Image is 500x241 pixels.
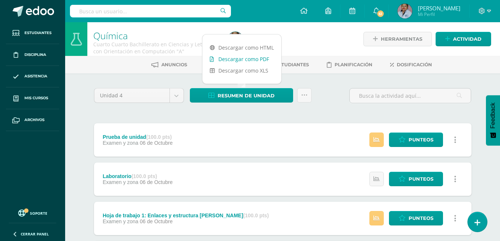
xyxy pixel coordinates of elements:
[228,32,243,47] img: 4a4d6314b287703208efce12d67be7f7.png
[397,4,412,19] img: 4a4d6314b287703208efce12d67be7f7.png
[30,211,47,216] span: Soporte
[9,208,56,218] a: Soporte
[409,133,433,147] span: Punteos
[243,212,269,218] strong: (100.0 pts)
[453,32,481,46] span: Actividad
[93,30,219,41] h1: Química
[93,29,128,42] a: Química
[151,59,187,71] a: Anuncios
[389,172,443,186] a: Punteos
[486,95,500,145] button: Feedback - Mostrar encuesta
[202,42,281,53] a: Descargar como HTML
[418,4,460,12] span: [PERSON_NAME]
[146,134,172,140] strong: (100.0 pts)
[390,59,432,71] a: Dosificación
[436,32,491,46] a: Actividad
[218,89,275,103] span: Resumen de unidad
[6,44,59,66] a: Disciplina
[376,10,385,18] span: 61
[24,95,48,101] span: Mis cursos
[140,179,173,185] span: 06 de Octubre
[190,88,293,103] a: Resumen de unidad
[202,53,281,65] a: Descargar como PDF
[418,11,460,17] span: Mi Perfil
[397,62,432,67] span: Dosificación
[490,103,496,128] span: Feedback
[103,218,138,224] span: Examen y zona
[24,117,44,123] span: Archivos
[94,88,184,103] a: Unidad 4
[24,52,46,58] span: Disciplina
[389,133,443,147] a: Punteos
[389,211,443,225] a: Punteos
[202,65,281,76] a: Descargar como XLS
[335,62,372,67] span: Planificación
[6,109,59,131] a: Archivos
[327,59,372,71] a: Planificación
[140,140,173,146] span: 06 de Octubre
[93,41,219,55] div: Cuarto Cuarto Bachillerato en Ciencias y Letras con Orientación en Computación 'A'
[381,32,422,46] span: Herramientas
[350,88,471,103] input: Busca la actividad aquí...
[100,88,164,103] span: Unidad 4
[140,218,173,224] span: 06 de Octubre
[275,62,309,67] span: Estudiantes
[6,66,59,88] a: Asistencia
[103,179,138,185] span: Examen y zona
[6,22,59,44] a: Estudiantes
[103,134,172,140] div: Prueba de unidad
[363,32,432,46] a: Herramientas
[70,5,231,17] input: Busca un usuario...
[21,231,49,237] span: Cerrar panel
[24,73,47,79] span: Asistencia
[103,173,172,179] div: Laboratorio
[6,87,59,109] a: Mis cursos
[409,172,433,186] span: Punteos
[265,59,309,71] a: Estudiantes
[103,212,269,218] div: Hoja de trabajo 1: Enlaces y estructura [PERSON_NAME]
[161,62,187,67] span: Anuncios
[24,30,51,36] span: Estudiantes
[103,140,138,146] span: Examen y zona
[131,173,157,179] strong: (100.0 pts)
[409,211,433,225] span: Punteos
